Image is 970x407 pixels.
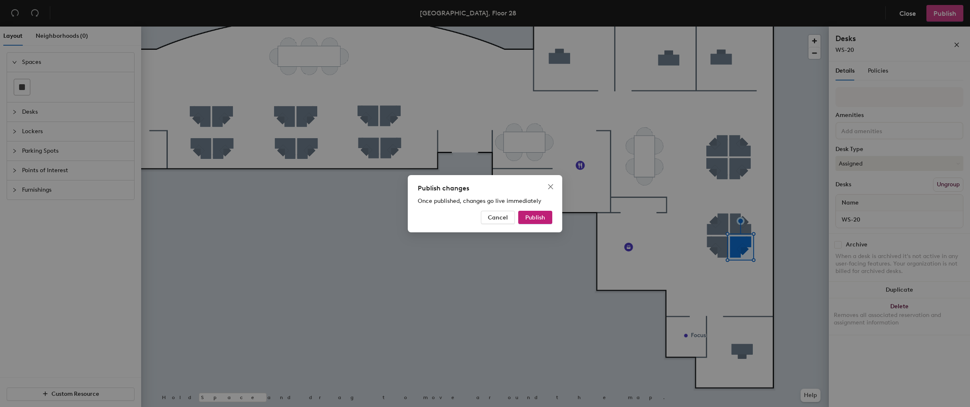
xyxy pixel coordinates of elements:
span: close [547,183,554,190]
span: Close [544,183,557,190]
button: Close [544,180,557,193]
span: Publish [525,214,545,221]
button: Cancel [481,211,515,224]
span: Once published, changes go live immediately [418,197,541,205]
div: Publish changes [418,183,552,193]
button: Publish [518,211,552,224]
span: Cancel [488,214,508,221]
